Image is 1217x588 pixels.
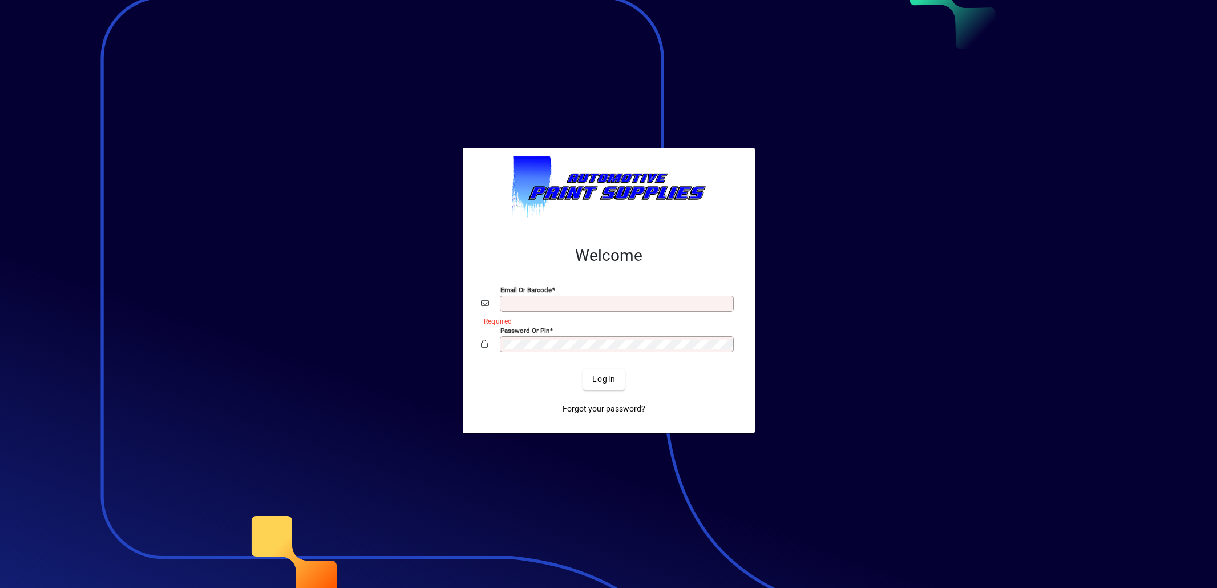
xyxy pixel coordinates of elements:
mat-error: Required [484,315,727,327]
span: Login [592,373,616,385]
span: Forgot your password? [563,403,645,415]
button: Login [583,369,625,390]
mat-label: Email or Barcode [500,285,552,293]
mat-label: Password or Pin [500,326,549,334]
h2: Welcome [481,246,737,265]
a: Forgot your password? [558,399,650,420]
